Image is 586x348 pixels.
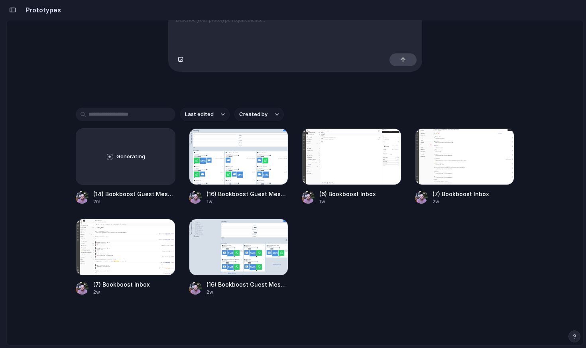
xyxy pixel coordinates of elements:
a: (7) Bookboost Inbox(7) Bookboost Inbox2w [76,219,175,296]
div: (6) Bookboost Inbox [319,190,376,198]
div: (16) Bookboost Guest Messaging [206,280,289,289]
div: 1w [319,198,376,205]
a: Generating(14) Bookboost Guest Messaging2m [76,128,175,205]
div: 2m [93,198,175,205]
a: (16) Bookboost Guest Messaging(16) Bookboost Guest Messaging2w [189,219,289,296]
h2: Prototypes [22,5,61,15]
button: Last edited [180,108,230,121]
div: 1w [206,198,289,205]
a: (6) Bookboost Inbox(6) Bookboost Inbox1w [302,128,401,205]
div: 2w [206,289,289,296]
a: (16) Bookboost Guest Messaging(16) Bookboost Guest Messaging1w [189,128,289,205]
span: Created by [239,110,267,118]
div: 2w [433,198,489,205]
button: Created by [234,108,284,121]
span: Generating [116,153,145,161]
div: (7) Bookboost Inbox [433,190,489,198]
div: (7) Bookboost Inbox [93,280,150,289]
span: Last edited [185,110,214,118]
div: (16) Bookboost Guest Messaging [206,190,289,198]
div: 2w [93,289,150,296]
a: (7) Bookboost Inbox(7) Bookboost Inbox2w [415,128,515,205]
div: (14) Bookboost Guest Messaging [93,190,175,198]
